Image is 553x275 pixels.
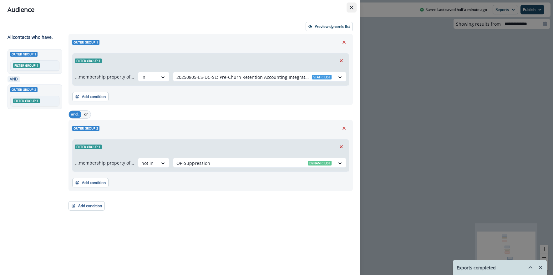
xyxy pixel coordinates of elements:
[339,124,349,133] button: Remove
[72,40,99,45] span: Outer group 1
[8,5,353,14] div: Audience
[75,74,134,80] p: ...membership property of...
[10,52,38,57] span: Outer group 1
[75,160,134,166] p: ...membership property of...
[75,59,102,63] span: Filter group 1
[13,63,40,68] span: Filter group 1
[306,22,353,31] button: Preview dynamic list
[339,38,349,47] button: Remove
[72,178,109,187] button: Add condition
[315,24,350,29] p: Preview dynamic list
[535,263,545,272] button: Remove-exports
[75,145,102,149] span: Filter group 1
[81,111,91,118] button: or
[13,99,40,103] span: Filter group 1
[69,111,81,118] button: and..
[72,92,109,101] button: Add condition
[520,260,533,275] button: hide-exports
[457,264,496,271] p: Exports completed
[10,87,38,92] span: Outer group 2
[347,3,357,13] button: Close
[72,126,99,131] span: Outer group 2
[336,56,346,65] button: Remove
[336,142,346,151] button: Remove
[8,34,53,40] p: All contact s who have,
[68,201,105,211] button: Add condition
[9,76,19,82] p: AND
[525,263,535,272] button: hide-exports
